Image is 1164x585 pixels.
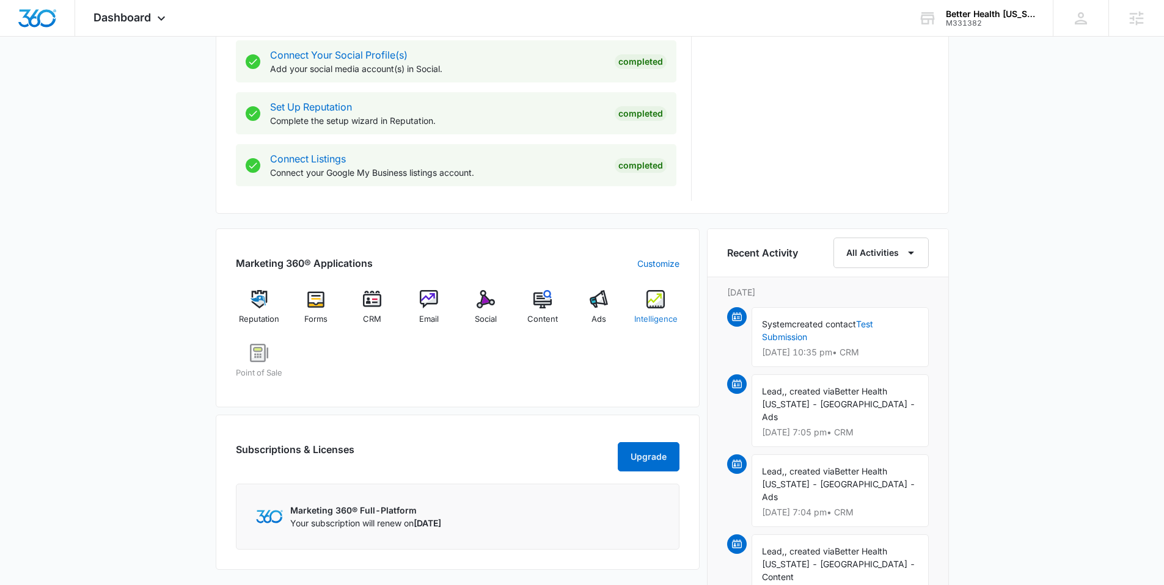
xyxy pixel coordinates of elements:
[519,290,566,334] a: Content
[727,286,929,299] p: [DATE]
[576,290,623,334] a: Ads
[270,153,346,165] a: Connect Listings
[290,504,441,517] p: Marketing 360® Full-Platform
[463,290,510,334] a: Social
[349,290,396,334] a: CRM
[833,238,929,268] button: All Activities
[792,319,856,329] span: created contact
[762,386,785,396] span: Lead,
[762,319,792,329] span: System
[256,510,283,523] img: Marketing 360 Logo
[270,49,408,61] a: Connect Your Social Profile(s)
[762,546,785,556] span: Lead,
[236,290,283,334] a: Reputation
[236,344,283,388] a: Point of Sale
[270,101,352,113] a: Set Up Reputation
[762,466,785,476] span: Lead,
[727,245,798,260] h6: Recent Activity
[292,290,339,334] a: Forms
[785,466,835,476] span: , created via
[946,19,1035,27] div: account id
[290,517,441,529] p: Your subscription will renew on
[762,466,915,502] span: Better Health [US_STATE] - [GEOGRAPHIC_DATA] - Ads
[414,518,441,528] span: [DATE]
[632,290,679,334] a: Intelligence
[475,313,497,325] span: Social
[618,442,679,471] button: Upgrade
[637,257,679,270] a: Customize
[419,313,439,325] span: Email
[93,11,151,24] span: Dashboard
[615,158,667,173] div: Completed
[762,386,915,422] span: Better Health [US_STATE] - [GEOGRAPHIC_DATA] - Ads
[591,313,606,325] span: Ads
[785,386,835,396] span: , created via
[762,348,918,357] p: [DATE] 10:35 pm • CRM
[239,313,279,325] span: Reputation
[762,546,915,582] span: Better Health [US_STATE] - [GEOGRAPHIC_DATA] - Content
[615,54,667,69] div: Completed
[527,313,558,325] span: Content
[615,106,667,121] div: Completed
[270,62,605,75] p: Add your social media account(s) in Social.
[363,313,381,325] span: CRM
[304,313,328,325] span: Forms
[785,546,835,556] span: , created via
[762,508,918,517] p: [DATE] 7:04 pm • CRM
[762,428,918,437] p: [DATE] 7:05 pm • CRM
[946,9,1035,19] div: account name
[236,442,354,467] h2: Subscriptions & Licenses
[634,313,678,325] span: Intelligence
[236,256,373,271] h2: Marketing 360® Applications
[406,290,453,334] a: Email
[236,367,282,379] span: Point of Sale
[270,166,605,179] p: Connect your Google My Business listings account.
[270,114,605,127] p: Complete the setup wizard in Reputation.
